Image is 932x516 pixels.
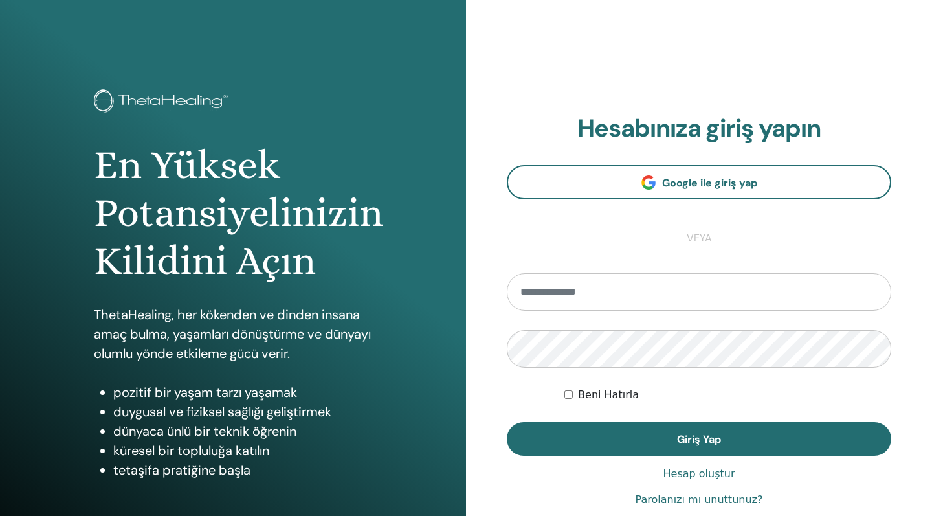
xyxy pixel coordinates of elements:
[636,492,763,508] a: Parolanızı mı unuttunuz?
[677,432,721,446] span: Giriş Yap
[113,441,372,460] li: küresel bir topluluğa katılın
[94,305,372,363] p: ThetaHealing, her kökenden ve dinden insana amaç bulma, yaşamları dönüştürme ve dünyayı olumlu yö...
[113,383,372,402] li: pozitif bir yaşam tarzı yaşamak
[662,176,757,190] span: Google ile giriş yap
[94,141,372,286] h1: En Yüksek Potansiyelinizin Kilidini Açın
[113,421,372,441] li: dünyaca ünlü bir teknik öğrenin
[113,402,372,421] li: duygusal ve fiziksel sağlığı geliştirmek
[507,114,891,144] h2: Hesabınıza giriş yapın
[680,230,718,246] span: veya
[663,466,735,482] a: Hesap oluştur
[507,165,891,199] a: Google ile giriş yap
[564,387,891,403] div: Keep me authenticated indefinitely or until I manually logout
[507,422,891,456] button: Giriş Yap
[113,460,372,480] li: tetaşifa pratiğine başla
[578,387,639,403] label: Beni Hatırla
